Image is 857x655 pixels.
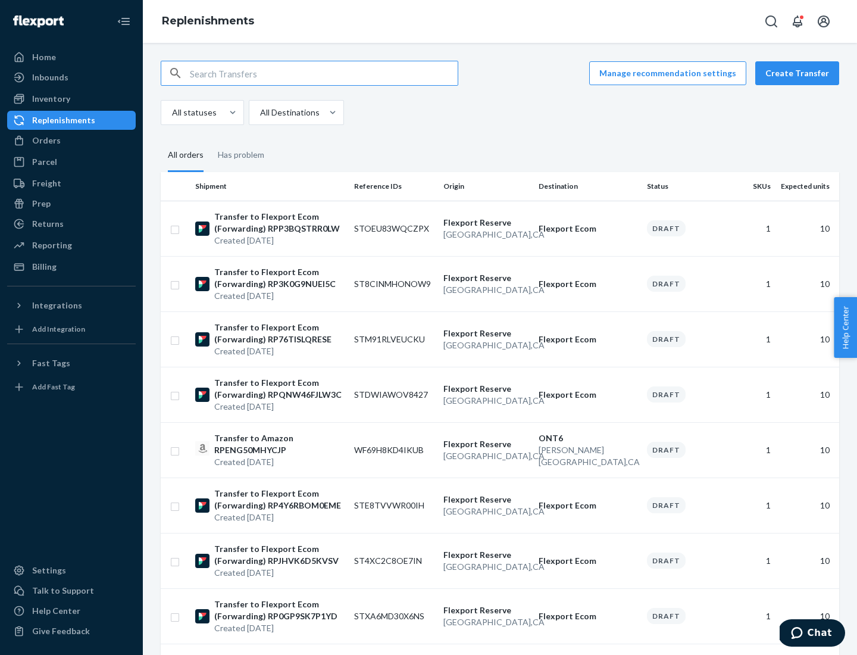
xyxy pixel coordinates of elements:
div: Add Integration [32,324,85,334]
th: SKUs [731,172,775,201]
td: 10 [775,201,839,256]
td: 10 [775,533,839,588]
a: Reporting [7,236,136,255]
a: Help Center [7,601,136,620]
button: Talk to Support [7,581,136,600]
p: Flexport Ecom [539,389,637,401]
p: Flexport Reserve [443,494,529,506]
td: STDWIAWOV8427 [349,367,439,422]
input: All statuses [171,107,172,118]
p: Created [DATE] [214,290,345,302]
td: ST4XC2C8OE7IN [349,533,439,588]
button: Help Center [834,297,857,358]
p: [GEOGRAPHIC_DATA] , CA [443,506,529,517]
a: Manage recommendation settings [589,61,746,85]
a: Prep [7,194,136,213]
button: Fast Tags [7,354,136,373]
button: Open Search Box [759,10,783,33]
td: WF69H8KD4IKUB [349,422,439,478]
p: [PERSON_NAME][GEOGRAPHIC_DATA] , CA [539,444,637,468]
th: Reference IDs [349,172,439,201]
td: 10 [775,367,839,422]
div: Fast Tags [32,357,70,369]
div: Draft [647,497,686,513]
th: Destination [534,172,642,201]
td: 1 [731,422,775,478]
p: Transfer to Flexport Ecom (Forwarding) RP0GP9SK7P1YD [214,598,345,622]
div: All orders [168,139,204,172]
div: Draft [647,386,686,403]
div: Integrations [32,300,82,311]
p: Flexport Ecom [539,610,637,622]
a: Replenishments [162,14,254,27]
td: 10 [775,256,839,311]
a: Home [7,48,136,67]
div: Freight [32,177,61,189]
p: Flexport Reserve [443,604,529,616]
td: 1 [731,533,775,588]
a: Freight [7,174,136,193]
a: Create Transfer [755,61,839,85]
p: [GEOGRAPHIC_DATA] , CA [443,616,529,628]
div: All Destinations [260,107,320,118]
p: Created [DATE] [214,567,345,579]
td: STM91RLVEUCKU [349,311,439,367]
a: Add Integration [7,320,136,339]
button: Close Navigation [112,10,136,33]
a: Parcel [7,152,136,171]
button: Open notifications [786,10,809,33]
a: Add Fast Tag [7,378,136,397]
th: Status [642,172,731,201]
div: Reporting [32,239,72,251]
div: Inbounds [32,71,68,83]
p: Transfer to Amazon RPENG50MHYCJP [214,432,345,456]
div: Home [32,51,56,63]
p: Flexport Ecom [539,333,637,345]
button: Give Feedback [7,622,136,641]
div: Billing [32,261,57,273]
div: Settings [32,564,66,576]
td: 10 [775,478,839,533]
th: Origin [439,172,534,201]
p: Transfer to Flexport Ecom (Forwarding) RPJHVK6D5KVSV [214,543,345,567]
td: ST8CINMHONOW9 [349,256,439,311]
td: 1 [731,311,775,367]
input: Search Transfers [190,61,458,85]
a: Orders [7,131,136,150]
div: Add Fast Tag [32,382,75,392]
div: Orders [32,135,61,146]
div: Draft [647,608,686,624]
p: Created [DATE] [214,456,345,468]
td: 10 [775,311,839,367]
div: Draft [647,553,686,569]
iframe: Opens a widget where you can chat to one of our agents [780,619,845,649]
p: [GEOGRAPHIC_DATA] , CA [443,229,529,241]
div: Has problem [218,139,264,170]
p: Transfer to Flexport Ecom (Forwarding) RP76TISLQRESE [214,322,345,345]
a: Settings [7,561,136,580]
img: Flexport logo [13,15,64,27]
div: Help Center [32,605,80,617]
p: Created [DATE] [214,511,345,523]
input: All Destinations [259,107,260,118]
td: 1 [731,201,775,256]
td: 10 [775,422,839,478]
p: [GEOGRAPHIC_DATA] , CA [443,339,529,351]
p: Created [DATE] [214,622,345,634]
div: Draft [647,442,686,458]
div: Parcel [32,156,57,168]
p: Created [DATE] [214,345,345,357]
td: 1 [731,367,775,422]
div: Draft [647,276,686,292]
p: Created [DATE] [214,235,345,247]
p: Flexport Reserve [443,217,529,229]
a: Replenishments [7,111,136,130]
p: ONT6 [539,432,637,444]
div: Give Feedback [32,625,90,637]
td: 1 [731,256,775,311]
ol: breadcrumbs [152,4,264,39]
th: Expected units [775,172,839,201]
div: All statuses [172,107,217,118]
